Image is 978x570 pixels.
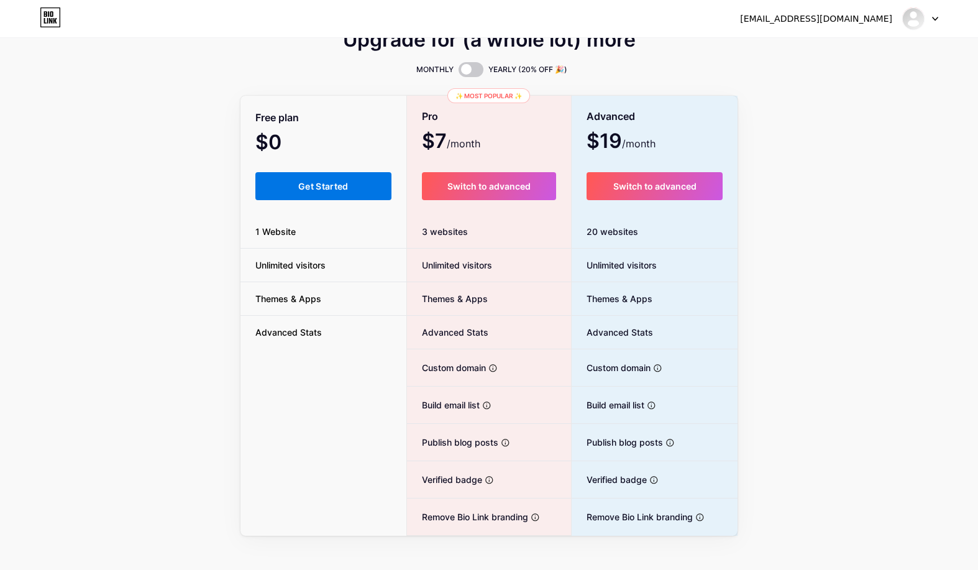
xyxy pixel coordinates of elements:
span: Build email list [407,398,480,411]
div: 20 websites [572,215,738,249]
span: Switch to advanced [447,181,531,191]
div: ✨ Most popular ✨ [447,88,530,103]
span: Publish blog posts [572,436,663,449]
span: Themes & Apps [407,292,488,305]
span: Advanced [587,106,635,127]
span: Free plan [255,107,299,129]
span: 1 Website [240,225,311,238]
span: $19 [587,134,656,151]
img: garagedoorpenticton [902,7,925,30]
span: $0 [255,135,315,152]
span: MONTHLY [416,63,454,76]
button: Switch to advanced [422,172,557,200]
span: Unlimited visitors [572,259,657,272]
span: /month [622,136,656,151]
span: Themes & Apps [240,292,336,305]
span: /month [447,136,480,151]
span: Advanced Stats [240,326,337,339]
span: Unlimited visitors [240,259,340,272]
span: Get Started [298,181,349,191]
button: Switch to advanced [587,172,723,200]
div: [EMAIL_ADDRESS][DOMAIN_NAME] [740,12,892,25]
div: 3 websites [407,215,572,249]
span: Remove Bio Link branding [572,510,693,523]
span: Themes & Apps [572,292,652,305]
span: Switch to advanced [613,181,697,191]
span: Verified badge [572,473,647,486]
span: YEARLY (20% OFF 🎉) [488,63,567,76]
span: Unlimited visitors [407,259,492,272]
span: Custom domain [407,361,486,374]
span: Verified badge [407,473,482,486]
button: Get Started [255,172,391,200]
span: Pro [422,106,438,127]
span: Custom domain [572,361,651,374]
span: Build email list [572,398,644,411]
span: Upgrade for (a whole lot) more [343,32,636,47]
span: $7 [422,134,480,151]
span: Remove Bio Link branding [407,510,528,523]
span: Publish blog posts [407,436,498,449]
span: Advanced Stats [572,326,653,339]
span: Advanced Stats [407,326,488,339]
